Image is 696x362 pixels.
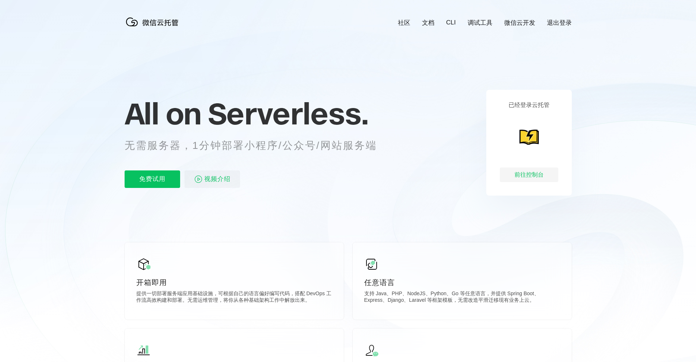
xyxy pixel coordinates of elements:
[125,24,183,30] a: 微信云托管
[547,19,572,27] a: 退出登录
[422,19,434,27] a: 文档
[509,101,549,109] p: 已经登录云托管
[136,290,332,305] p: 提供一切部署服务端应用基础设施，可根据自己的语言偏好编写代码，搭配 DevOps 工作流高效构建和部署。无需运维管理，将你从各种基础架构工作中解放出来。
[136,277,332,288] p: 开箱即用
[504,19,535,27] a: 微信云开发
[125,138,391,153] p: 无需服务器，1分钟部署小程序/公众号/网站服务端
[194,175,203,184] img: video_play.svg
[446,19,456,26] a: CLI
[364,277,560,288] p: 任意语言
[125,170,180,188] p: 免费试用
[468,19,492,27] a: 调试工具
[500,167,558,182] div: 前往控制台
[398,19,410,27] a: 社区
[208,95,368,132] span: Serverless.
[125,95,201,132] span: All on
[204,170,231,188] span: 视频介绍
[364,290,560,305] p: 支持 Java、PHP、NodeJS、Python、Go 等任意语言，并提供 Spring Boot、Express、Django、Laravel 等框架模板，无需改造平滑迁移现有业务上云。
[125,15,183,29] img: 微信云托管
